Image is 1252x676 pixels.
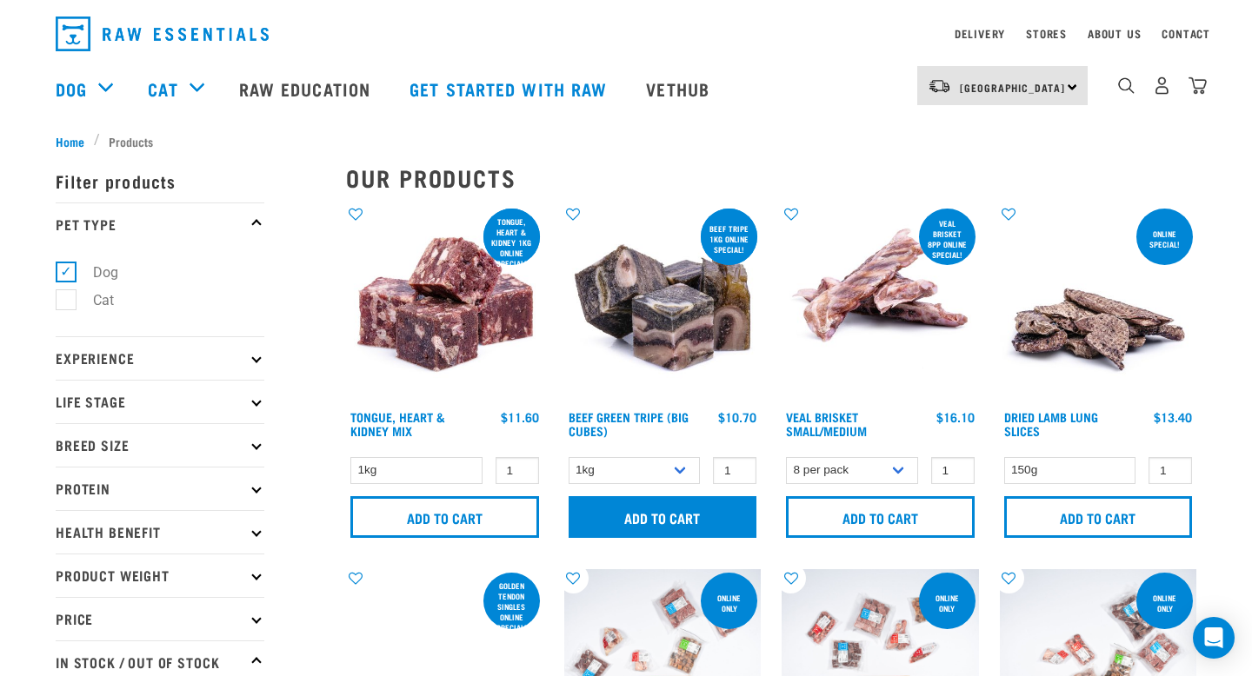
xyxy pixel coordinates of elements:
[496,457,539,484] input: 1
[56,132,84,150] span: Home
[936,410,975,424] div: $16.10
[718,410,756,424] div: $10.70
[56,159,264,202] p: Filter products
[629,54,731,123] a: Vethub
[786,414,867,434] a: Veal Brisket Small/Medium
[564,205,762,402] img: 1044 Green Tripe Beef
[713,457,756,484] input: 1
[56,336,264,380] p: Experience
[42,10,1210,58] nav: dropdown navigation
[1154,410,1192,424] div: $13.40
[569,414,689,434] a: Beef Green Tripe (Big Cubes)
[56,132,94,150] a: Home
[346,205,543,402] img: 1167 Tongue Heart Kidney Mix 01
[483,573,540,640] div: Golden Tendon singles online special!
[1000,205,1197,402] img: 1303 Lamb Lung Slices 01
[346,164,1196,191] h2: Our Products
[960,84,1065,90] span: [GEOGRAPHIC_DATA]
[1136,221,1193,257] div: ONLINE SPECIAL!
[483,209,540,276] div: Tongue, Heart & Kidney 1kg online special!
[148,76,177,102] a: Cat
[928,78,951,94] img: van-moving.png
[56,553,264,597] p: Product Weight
[1004,496,1193,538] input: Add to cart
[786,496,975,538] input: Add to cart
[56,510,264,553] p: Health Benefit
[1149,457,1192,484] input: 1
[1153,76,1171,95] img: user.png
[1189,76,1207,95] img: home-icon@2x.png
[501,410,539,424] div: $11.60
[701,585,757,621] div: Online Only
[1136,585,1193,621] div: Online Only
[1004,414,1098,434] a: Dried Lamb Lung Slices
[1088,30,1141,36] a: About Us
[56,202,264,246] p: Pet Type
[919,210,976,268] div: Veal Brisket 8pp online special!
[56,380,264,423] p: Life Stage
[56,76,87,102] a: Dog
[392,54,629,123] a: Get started with Raw
[569,496,757,538] input: Add to cart
[56,17,269,51] img: Raw Essentials Logo
[65,262,125,283] label: Dog
[56,467,264,510] p: Protein
[222,54,392,123] a: Raw Education
[931,457,975,484] input: 1
[350,414,445,434] a: Tongue, Heart & Kidney Mix
[1162,30,1210,36] a: Contact
[1026,30,1067,36] a: Stores
[919,585,976,621] div: Online Only
[701,215,757,262] div: Beef tripe 1kg online special!
[56,597,264,640] p: Price
[350,496,539,538] input: Add to cart
[1193,617,1235,659] div: Open Intercom Messenger
[56,132,1196,150] nav: breadcrumbs
[1118,77,1135,94] img: home-icon-1@2x.png
[56,423,264,467] p: Breed Size
[782,205,979,402] img: 1207 Veal Brisket 4pp 01
[65,289,121,311] label: Cat
[955,30,1005,36] a: Delivery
